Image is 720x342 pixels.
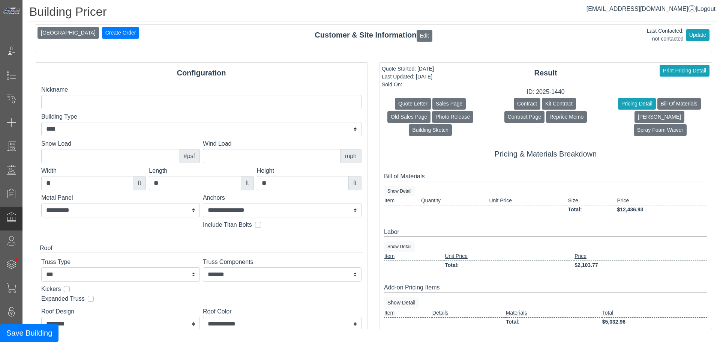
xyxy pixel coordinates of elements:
div: Add-on Pricing Items [384,283,707,292]
label: Truss Components [203,258,361,267]
td: Size [567,196,616,205]
div: | [586,5,715,14]
label: Nickname [41,85,361,94]
td: $2,103.77 [574,261,707,270]
div: mph [340,149,361,163]
div: Labor [384,227,707,237]
h5: Pricing & Materials Breakdown [384,149,707,158]
td: Item [384,252,444,261]
div: Roof [40,244,363,253]
div: Customer & Site Information [35,29,712,41]
label: Anchors [203,193,361,202]
td: Price [574,252,707,261]
div: #psf [179,149,200,163]
button: Show Detail [384,186,415,196]
div: Configuration [35,67,367,78]
button: Old Sales Page [387,111,430,123]
label: Kickers [41,285,61,294]
div: Last Updated: [DATE] [382,73,434,81]
td: Quantity [421,196,489,205]
td: Total: [567,205,616,214]
td: Details [432,309,505,318]
div: Sold On: [382,81,434,89]
button: Create Order [102,27,139,39]
label: Roof Design [41,307,200,316]
label: Wind Load [203,139,361,148]
label: Include Titan Bolts [203,220,252,229]
button: Photo Release [432,111,473,123]
td: $5,032.96 [602,317,707,326]
td: Total: [505,317,602,326]
label: Expanded Truss [41,294,85,303]
button: Edit [417,30,432,42]
td: Materials [505,309,602,318]
button: Update [686,29,709,41]
button: Contract [514,98,540,110]
div: ft [133,176,146,190]
div: Quote Started: [DATE] [382,65,434,73]
button: Kit Contract [542,98,576,110]
button: Building Sketch [409,124,452,136]
h1: Building Pricer [29,5,718,21]
button: [PERSON_NAME] [634,111,684,123]
button: Spray Foam Waiver [634,124,687,136]
td: Item [384,196,421,205]
td: Item [384,309,432,318]
div: Last Contacted: not contacted [647,27,684,43]
button: Reprice Memo [546,111,587,123]
label: Length [149,166,253,175]
label: Building Type [41,112,361,121]
label: Metal Panel [41,193,200,202]
label: Height [257,166,361,175]
button: Pricing Detail [618,98,655,110]
button: Show Detail [384,241,415,252]
div: ID: 2025-1440 [379,87,712,96]
td: Unit Price [489,196,567,205]
div: Bill of Materials [384,172,707,181]
button: Bill Of Materials [657,98,701,110]
div: Result [379,67,712,78]
label: Truss Type [41,258,200,267]
td: $12,436.93 [616,205,707,214]
span: Logout [697,6,715,12]
label: Width [41,166,146,175]
label: Roof Color [203,307,361,316]
button: Print Pricing Detail [660,65,709,77]
td: Total [602,309,707,318]
div: ft [348,176,361,190]
span: • [7,247,26,272]
label: Snow Load [41,139,200,148]
img: Metals Direct Inc Logo [2,7,21,15]
a: [EMAIL_ADDRESS][DOMAIN_NAME] [586,6,696,12]
button: Contract Page [504,111,545,123]
button: Quote Letter [395,98,431,110]
td: Total: [444,261,574,270]
td: Price [616,196,707,205]
div: ft [241,176,254,190]
td: Unit Price [444,252,574,261]
button: Sales Page [432,98,466,110]
button: [GEOGRAPHIC_DATA] [37,27,99,39]
button: Show Detail [384,297,419,309]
